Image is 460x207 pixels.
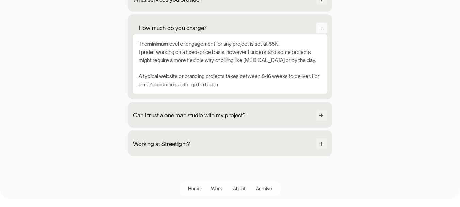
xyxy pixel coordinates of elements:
[256,185,272,192] div: Archive
[227,183,251,193] a: About
[206,183,227,193] a: Work
[183,183,206,193] a: Home
[211,185,222,192] div: Work
[133,139,190,148] div: Working at Streetlight?
[251,183,278,193] a: Archive
[191,81,218,88] a: get in touch
[188,185,201,192] div: Home
[147,41,168,47] strong: minimum
[133,34,327,94] div: The level of engagement for any project is set at $8K I prefer working on a fixed-price basis, ho...
[133,111,246,120] div: Can I trust a one man studio with my project?
[233,185,245,192] div: About
[139,24,207,32] div: How much do you charge?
